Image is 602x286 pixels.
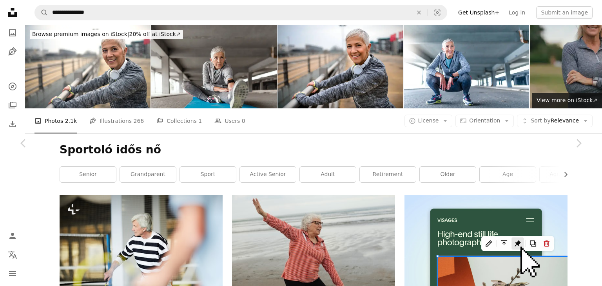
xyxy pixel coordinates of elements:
[531,117,579,125] span: Relevance
[455,115,514,127] button: Orientation
[404,25,529,108] img: Fitness transforms the body along with the mind
[214,108,245,133] a: Users 0
[134,117,144,125] span: 266
[480,167,536,182] a: age
[30,30,183,39] div: 20% off at iStock ↗
[5,247,20,263] button: Language
[420,167,476,182] a: older
[517,115,593,127] button: Sort byRelevance
[5,266,20,281] button: Menu
[453,6,504,19] a: Get Unsplash+
[540,167,596,182] a: aqua aerobic
[428,5,447,20] button: Visual search
[151,25,277,108] img: Get ready to build strength and flexibility
[120,167,176,182] a: grandparent
[537,97,597,103] span: View more on iStock ↗
[32,31,129,37] span: Browse premium images on iStock |
[232,246,395,253] a: Woman practices tai chi on the beach.
[242,117,245,125] span: 0
[5,97,20,113] a: Collections
[536,6,593,19] button: Submit an image
[198,117,202,125] span: 1
[5,44,20,59] a: Illustrations
[277,25,403,108] img: Portrait of a smiling mature woman
[25,25,188,44] a: Browse premium images on iStock|20% off at iStock↗
[34,5,447,20] form: Find visuals sitewide
[531,117,550,124] span: Sort by
[156,108,202,133] a: Collections 1
[60,167,116,182] a: senior
[240,167,296,182] a: active senior
[60,246,223,253] a: Senior man in activewear standing on badminton court while concentrating on game
[180,167,236,182] a: sport
[532,93,602,108] a: View more on iStock↗
[469,117,500,124] span: Orientation
[404,115,453,127] button: License
[360,167,416,182] a: retirement
[60,143,568,157] h1: Sportoló idős nő
[5,25,20,41] a: Photos
[504,6,530,19] a: Log in
[5,79,20,94] a: Explore
[555,106,602,181] a: Next
[418,117,439,124] span: License
[89,108,144,133] a: Illustrations 266
[25,25,150,108] img: Portrait of a smiling mature woman
[35,5,48,20] button: Search Unsplash
[410,5,428,20] button: Clear
[300,167,356,182] a: adult
[5,228,20,244] a: Log in / Sign up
